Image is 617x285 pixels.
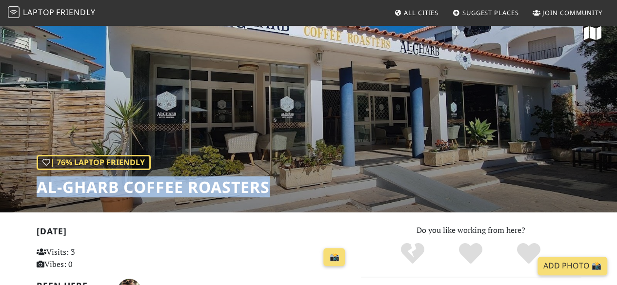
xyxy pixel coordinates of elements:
p: Do you like working from here? [361,224,581,237]
span: Suggest Places [462,8,519,17]
div: | 76% Laptop Friendly [37,155,151,171]
div: Yes [442,242,500,266]
a: Join Community [529,4,606,21]
span: All Cities [404,8,438,17]
p: Visits: 3 Vibes: 0 [37,246,133,271]
span: Laptop [23,7,55,18]
a: LaptopFriendly LaptopFriendly [8,4,96,21]
a: All Cities [390,4,442,21]
a: 📸 [323,248,345,266]
span: Join Community [542,8,602,17]
h2: [DATE] [37,226,349,240]
a: Suggest Places [449,4,523,21]
div: No [384,242,442,266]
span: Friendly [56,7,95,18]
img: LaptopFriendly [8,6,20,18]
h1: Al-Gharb Coffee Roasters [37,178,270,196]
